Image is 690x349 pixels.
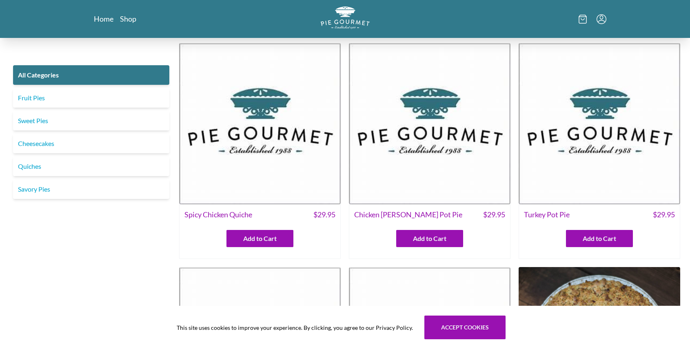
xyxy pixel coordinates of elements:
a: Quiches [13,157,169,176]
span: Add to Cart [583,234,616,243]
img: Chicken Curry Pot Pie [349,43,510,204]
img: logo [321,7,370,29]
span: $ 29.95 [653,209,675,220]
a: Shop [120,14,136,24]
button: Add to Cart [226,230,293,247]
img: Spicy Chicken Quiche [179,43,341,204]
span: Chicken [PERSON_NAME] Pot Pie [354,209,462,220]
img: Turkey Pot Pie [519,43,680,204]
span: Spicy Chicken Quiche [184,209,252,220]
span: Add to Cart [413,234,446,243]
span: This site uses cookies to improve your experience. By clicking, you agree to our Privacy Policy. [177,323,413,332]
span: $ 29.95 [313,209,335,220]
a: Logo [321,7,370,31]
span: Turkey Pot Pie [524,209,570,220]
button: Add to Cart [566,230,633,247]
a: Savory Pies [13,179,169,199]
button: Menu [597,14,606,24]
a: Home [94,14,113,24]
button: Accept cookies [424,316,506,339]
a: Cheesecakes [13,134,169,153]
span: Add to Cart [243,234,277,243]
a: All Categories [13,65,169,85]
button: Add to Cart [396,230,463,247]
a: Sweet Pies [13,111,169,130]
span: $ 29.95 [483,209,505,220]
a: Fruit Pies [13,88,169,108]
